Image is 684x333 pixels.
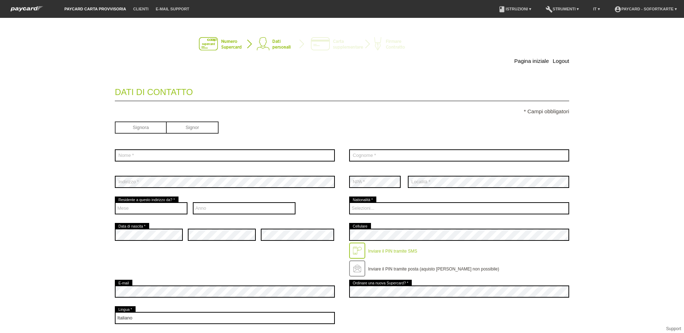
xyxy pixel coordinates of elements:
[199,37,485,51] img: instantcard-v2-it-2.png
[130,7,152,11] a: Clienti
[666,326,681,331] a: Support
[61,7,130,11] a: paycard carta provvisoria
[498,6,505,13] i: book
[115,108,569,114] p: * Campi obbligatori
[546,6,553,13] i: build
[542,7,582,11] a: buildStrumenti ▾
[152,7,193,11] a: E-mail Support
[614,6,621,13] i: account_circle
[495,7,534,11] a: bookIstruzioni ▾
[611,7,680,11] a: account_circlepaycard - Sofortkarte ▾
[590,7,604,11] a: IT ▾
[368,249,417,254] label: Inviare il PIN tramite SMS
[7,8,47,14] a: paycard Sofortkarte
[115,80,569,101] legend: Dati di contatto
[514,58,549,64] a: Pagina iniziale
[553,58,569,64] a: Logout
[368,267,499,272] label: Inviare il PIN tramite posta (aquisto [PERSON_NAME] non possibile)
[7,5,47,13] img: paycard Sofortkarte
